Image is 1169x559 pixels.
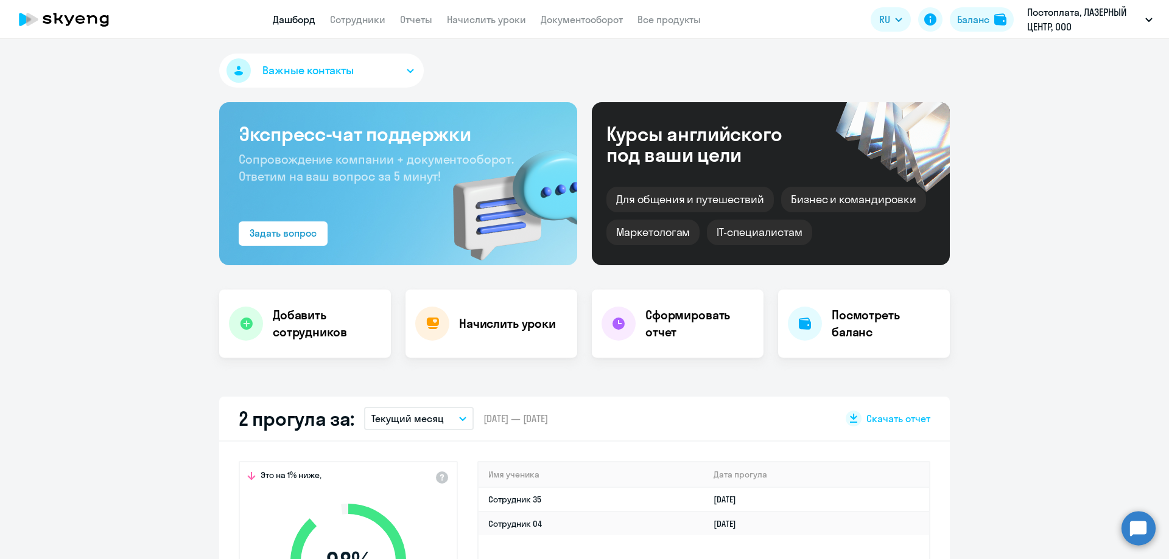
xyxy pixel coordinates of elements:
span: Сопровождение компании + документооборот. Ответим на ваш вопрос за 5 минут! [239,151,514,184]
a: [DATE] [714,518,746,529]
div: Бизнес и командировки [781,187,926,212]
a: Начислить уроки [447,13,526,26]
h4: Сформировать отчет [645,307,754,341]
a: Сотрудник 35 [488,494,541,505]
div: Маркетологам [606,220,700,245]
h2: 2 прогула за: [239,406,354,431]
button: Важные контакты [219,54,424,88]
h4: Начислить уроки [459,315,556,332]
span: [DATE] — [DATE] [483,412,548,425]
p: Постоплата, ЛАЗЕРНЫЙ ЦЕНТР, ООО [1027,5,1140,34]
div: Курсы английского под ваши цели [606,123,815,165]
h3: Экспресс-чат поддержки [239,122,558,146]
img: balance [994,13,1006,26]
th: Дата прогула [704,462,929,487]
a: Все продукты [637,13,701,26]
a: Отчеты [400,13,432,26]
div: IT-специалистам [707,220,812,245]
p: Текущий месяц [371,411,444,426]
h4: Посмотреть баланс [832,307,940,341]
h4: Добавить сотрудников [273,307,381,341]
div: Для общения и путешествий [606,187,774,212]
span: RU [879,12,890,27]
button: RU [871,7,911,32]
span: Важные контакты [262,63,354,78]
span: Скачать отчет [866,412,930,425]
a: Сотрудники [330,13,385,26]
img: bg-img [435,128,577,265]
button: Задать вопрос [239,221,328,246]
a: Сотрудник 04 [488,518,542,529]
a: [DATE] [714,494,746,505]
button: Текущий месяц [364,407,474,430]
a: Документооборот [541,13,623,26]
th: Имя ученика [479,462,704,487]
a: Дашборд [273,13,315,26]
div: Баланс [957,12,989,27]
button: Балансbalance [950,7,1014,32]
div: Задать вопрос [250,226,317,240]
button: Постоплата, ЛАЗЕРНЫЙ ЦЕНТР, ООО [1021,5,1159,34]
span: Это на 1% ниже, [261,470,321,484]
